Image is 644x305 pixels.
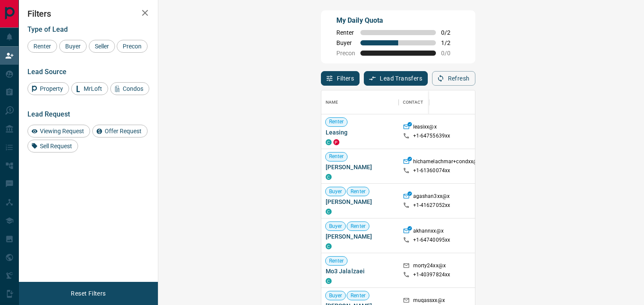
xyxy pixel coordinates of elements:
div: condos.ca [326,209,332,215]
span: Buyer [326,223,346,230]
h2: Filters [27,9,149,19]
span: Lead Request [27,110,70,118]
button: Filters [321,71,360,86]
p: My Daily Quota [336,15,460,26]
div: Condos [110,82,149,95]
span: 0 / 2 [441,29,460,36]
div: Seller [89,40,115,53]
button: Refresh [432,71,475,86]
span: Seller [92,43,112,50]
div: Property [27,82,69,95]
span: Precon [336,50,355,57]
span: [PERSON_NAME] [326,197,394,206]
span: MrLoft [81,85,105,92]
div: condos.ca [326,278,332,284]
span: Renter [347,223,369,230]
div: property.ca [333,139,339,145]
button: Reset Filters [65,286,111,301]
span: Leasing [326,128,394,137]
span: Renter [326,257,348,265]
span: Property [37,85,66,92]
span: Buyer [326,188,346,195]
div: Sell Request [27,140,78,152]
span: [PERSON_NAME] [326,232,394,241]
span: Renter [326,153,348,160]
div: Name [321,90,399,114]
p: +1- 61360074xx [413,167,450,174]
p: +1- 64740095xx [413,236,450,244]
p: akhannxx@x [413,227,444,236]
p: +1- 41627052xx [413,202,450,209]
span: 1 / 2 [441,39,460,46]
div: Renter [27,40,57,53]
span: Lead Source [27,68,67,76]
span: Viewing Request [37,128,87,135]
span: Mo3 Jalalzaei [326,267,394,275]
span: Offer Request [102,128,145,135]
div: Precon [117,40,148,53]
div: Offer Request [92,125,148,138]
span: Renter [30,43,54,50]
span: Precon [120,43,145,50]
p: +1- 40397824xx [413,271,450,278]
div: Viewing Request [27,125,90,138]
span: Buyer [62,43,84,50]
span: 0 / 0 [441,50,460,57]
div: condos.ca [326,139,332,145]
span: Type of Lead [27,25,68,33]
div: Name [326,90,339,114]
div: Buyer [59,40,87,53]
span: Sell Request [37,143,75,150]
span: Condos [120,85,146,92]
p: agashan3xx@x [413,193,450,202]
div: Contact [403,90,423,114]
span: Renter [336,29,355,36]
p: leasixx@x [413,123,437,132]
span: Buyer [336,39,355,46]
p: hichamelachmar+condxx@x [413,158,481,167]
span: Buyer [326,292,346,299]
div: condos.ca [326,243,332,249]
p: +1- 64755639xx [413,132,450,140]
span: [PERSON_NAME] [326,163,394,171]
div: MrLoft [71,82,108,95]
span: Renter [326,118,348,126]
span: Renter [347,188,369,195]
div: condos.ca [326,174,332,180]
button: Lead Transfers [364,71,428,86]
p: morty24xx@x [413,262,446,271]
span: Renter [347,292,369,299]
